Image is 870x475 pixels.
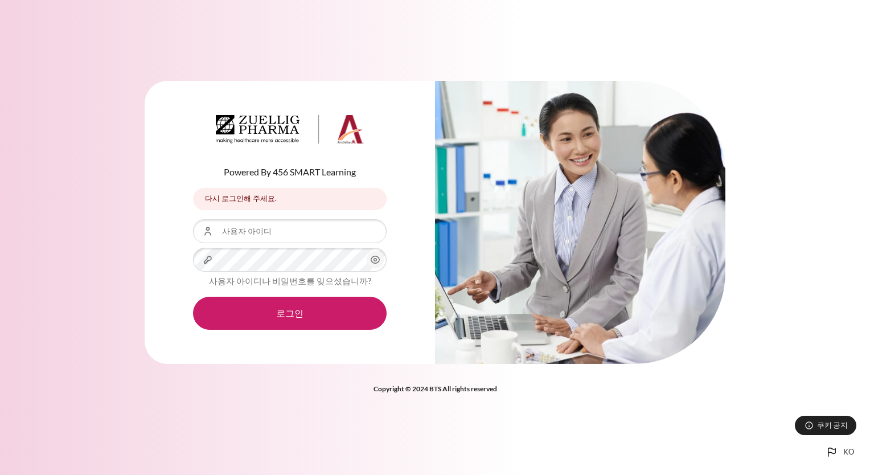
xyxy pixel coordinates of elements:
[193,165,387,179] p: Powered By 456 SMART Learning
[193,219,387,243] input: 사용자 아이디
[843,447,854,458] span: ko
[216,115,364,144] img: Architeck
[193,188,387,210] div: 다시 로그인해 주세요.
[795,416,856,435] button: 쿠키 공지
[374,384,497,393] strong: Copyright © 2024 BTS All rights reserved
[817,420,848,431] span: 쿠키 공지
[209,276,371,286] a: 사용자 아이디나 비밀번호를 잊으셨습니까?
[820,441,859,464] button: Languages
[216,115,364,148] a: Architeck
[193,297,387,330] button: 로그인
